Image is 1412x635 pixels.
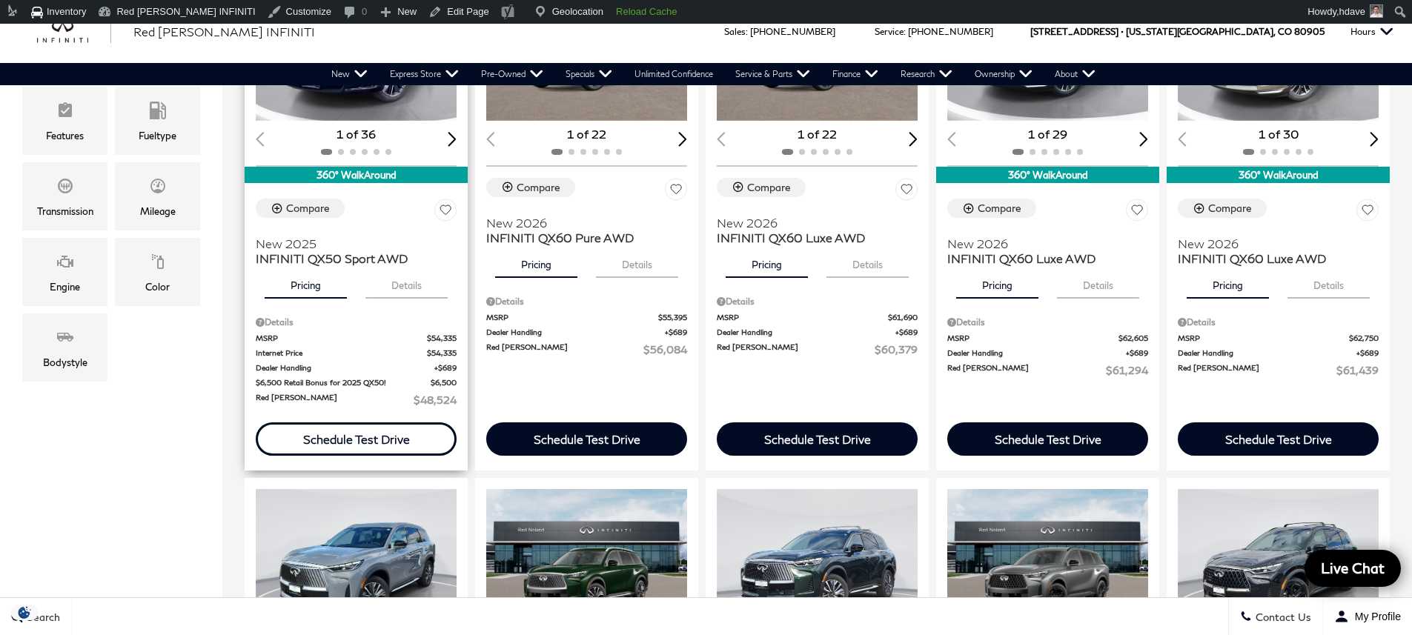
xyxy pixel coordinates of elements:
span: Dealer Handling [486,327,665,338]
div: Color [145,279,170,295]
a: Finance [821,63,889,85]
button: Save Vehicle [895,178,918,205]
a: New 2026INFINITI QX60 Luxe AWD [947,227,1148,266]
span: MSRP [1178,333,1349,344]
div: Pricing Details - INFINITI QX60 Luxe AWD [1178,316,1379,329]
button: Save Vehicle [1126,199,1148,226]
button: Save Vehicle [665,178,687,205]
a: Dealer Handling $689 [256,362,457,373]
a: New 2026INFINITI QX60 Luxe AWD [1178,227,1379,266]
div: Next slide [909,132,918,146]
div: Engine [50,279,80,295]
section: Click to Open Cookie Consent Modal [7,605,42,620]
a: MSRP $54,335 [256,333,457,344]
a: Pre-Owned [470,63,554,85]
span: New 2026 [486,216,676,230]
a: Red [PERSON_NAME] $61,294 [947,362,1148,378]
a: Dealer Handling $689 [486,327,687,338]
div: Schedule Test Drive - INFINITI QX60 Luxe AWD [1178,422,1379,456]
span: INFINITI QX60 Luxe AWD [1178,251,1368,266]
span: New 2026 [1178,236,1368,251]
button: details tab [1057,266,1139,299]
div: Schedule Test Drive - INFINITI QX50 Sport AWD [256,422,457,456]
a: Internet Price $54,335 [256,348,457,359]
span: Live Chat [1313,559,1392,577]
span: $689 [434,362,457,373]
a: Dealer Handling $689 [1178,348,1379,359]
span: $689 [895,327,918,338]
div: Compare [286,202,330,215]
nav: Main Navigation [320,63,1107,85]
button: pricing tab [495,245,577,278]
a: infiniti [37,20,111,44]
button: details tab [1287,266,1370,299]
a: Service & Parts [724,63,821,85]
span: INFINITI QX60 Luxe AWD [947,251,1137,266]
span: Dealer Handling [256,362,434,373]
div: Pricing Details - INFINITI QX60 Pure AWD [486,295,687,308]
span: Transmission [56,173,74,203]
button: Save Vehicle [1356,199,1379,226]
span: : [904,26,906,37]
span: $689 [1126,348,1148,359]
div: Schedule Test Drive - INFINITI QX60 Luxe AWD [717,422,918,456]
span: $61,690 [888,312,918,323]
div: Schedule Test Drive [995,432,1101,446]
span: $55,395 [658,312,687,323]
div: MileageMileage [115,162,200,230]
a: MSRP $62,750 [1178,333,1379,344]
div: Compare [747,181,791,194]
a: $6,500 Retail Bonus for 2025 QX50! $6,500 [256,377,457,388]
div: Schedule Test Drive [764,432,871,446]
span: Dealer Handling [947,348,1126,359]
span: Dealer Handling [717,327,895,338]
a: [PHONE_NUMBER] [750,26,835,37]
div: 360° WalkAround [1167,167,1390,183]
div: Schedule Test Drive - INFINITI QX60 Pure AWD [486,422,687,456]
span: $689 [1356,348,1379,359]
span: $54,335 [427,348,457,359]
span: $60,379 [875,342,918,357]
span: Contact Us [1252,611,1311,623]
span: Red [PERSON_NAME] [1178,362,1336,378]
a: Specials [554,63,623,85]
div: Compare [517,181,560,194]
button: pricing tab [265,266,347,299]
button: details tab [365,266,448,299]
div: Pricing Details - INFINITI QX50 Sport AWD [256,316,457,329]
a: Red [PERSON_NAME] INFINITI [133,23,315,41]
div: Compare [1208,202,1252,215]
span: MSRP [486,312,658,323]
span: Red [PERSON_NAME] INFINITI [133,24,315,39]
span: Service [875,26,904,37]
a: Research [889,63,964,85]
div: 1 of 30 [1178,126,1379,142]
span: MSRP [717,312,888,323]
a: Unlimited Confidence [623,63,724,85]
span: hdave [1339,6,1365,17]
a: New [320,63,379,85]
div: Schedule Test Drive [303,432,410,446]
span: $6,500 Retail Bonus for 2025 QX50! [256,377,431,388]
a: Red [PERSON_NAME] $61,439 [1178,362,1379,378]
div: 1 of 29 [947,126,1148,142]
span: Engine [56,249,74,279]
button: pricing tab [726,245,808,278]
button: pricing tab [1187,266,1269,299]
a: New 2025INFINITI QX50 Sport AWD [256,227,457,266]
span: INFINITI QX60 Luxe AWD [717,230,906,245]
div: Next slide [678,132,687,146]
a: Express Store [379,63,470,85]
button: Compare Vehicle [1178,199,1267,218]
span: $56,084 [643,342,687,357]
div: EngineEngine [22,238,107,306]
a: About [1044,63,1107,85]
span: $62,605 [1118,333,1148,344]
div: Schedule Test Drive [534,432,640,446]
span: Bodystyle [56,325,74,354]
div: Fueltype [139,127,176,144]
button: Save Vehicle [434,199,457,226]
a: Ownership [964,63,1044,85]
div: FeaturesFeatures [22,87,107,155]
button: Open user profile menu [1323,598,1412,635]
